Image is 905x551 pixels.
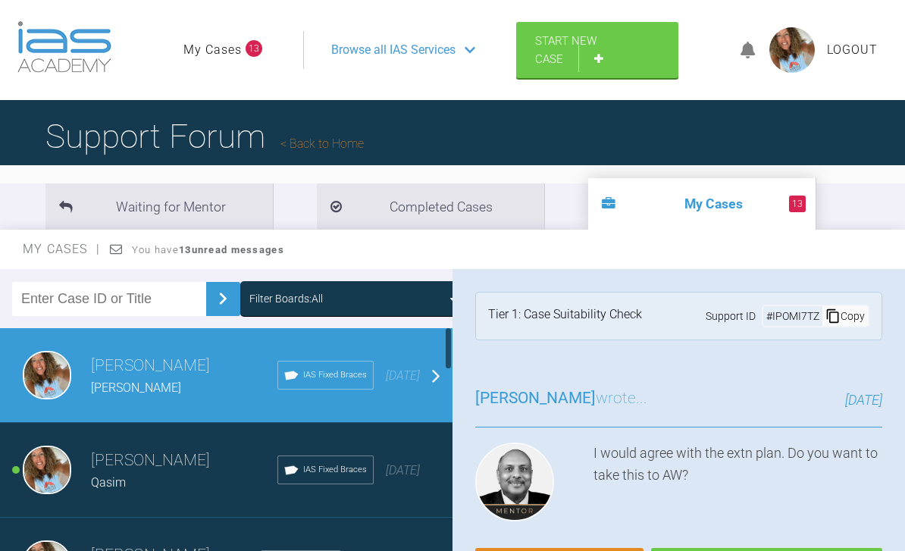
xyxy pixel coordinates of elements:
[23,446,71,494] img: Rebecca Lynne Williams
[132,244,284,255] span: You have
[593,443,882,528] div: I would agree with the extn plan. Do you want to take this to AW?
[769,27,815,73] img: profile.png
[763,308,822,324] div: # IPOMI7TZ
[12,282,206,316] input: Enter Case ID or Title
[246,40,262,57] span: 13
[91,353,277,379] h3: [PERSON_NAME]
[45,110,364,163] h1: Support Forum
[91,475,126,490] span: Qasim
[303,368,367,382] span: IAS Fixed Braces
[706,308,756,324] span: Support ID
[845,392,882,408] span: [DATE]
[317,183,544,230] li: Completed Cases
[588,178,816,230] li: My Cases
[331,40,456,60] span: Browse all IAS Services
[23,351,71,399] img: Rebecca Lynne Williams
[280,136,364,151] a: Back to Home
[475,389,596,407] span: [PERSON_NAME]
[183,40,242,60] a: My Cases
[475,386,647,412] h3: wrote...
[179,244,284,255] strong: 13 unread messages
[822,306,868,326] div: Copy
[303,463,367,477] span: IAS Fixed Braces
[789,196,806,212] span: 13
[827,40,878,60] a: Logout
[249,290,323,307] div: Filter Boards: All
[516,22,678,78] a: Start New Case
[386,368,420,383] span: [DATE]
[91,380,181,395] span: [PERSON_NAME]
[45,183,273,230] li: Waiting for Mentor
[475,443,554,521] img: Utpalendu Bose
[23,242,101,256] span: My Cases
[488,305,642,327] div: Tier 1: Case Suitability Check
[211,286,235,311] img: chevronRight.28bd32b0.svg
[17,21,111,73] img: logo-light.3e3ef733.png
[386,463,420,477] span: [DATE]
[535,34,597,66] span: Start New Case
[91,448,277,474] h3: [PERSON_NAME]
